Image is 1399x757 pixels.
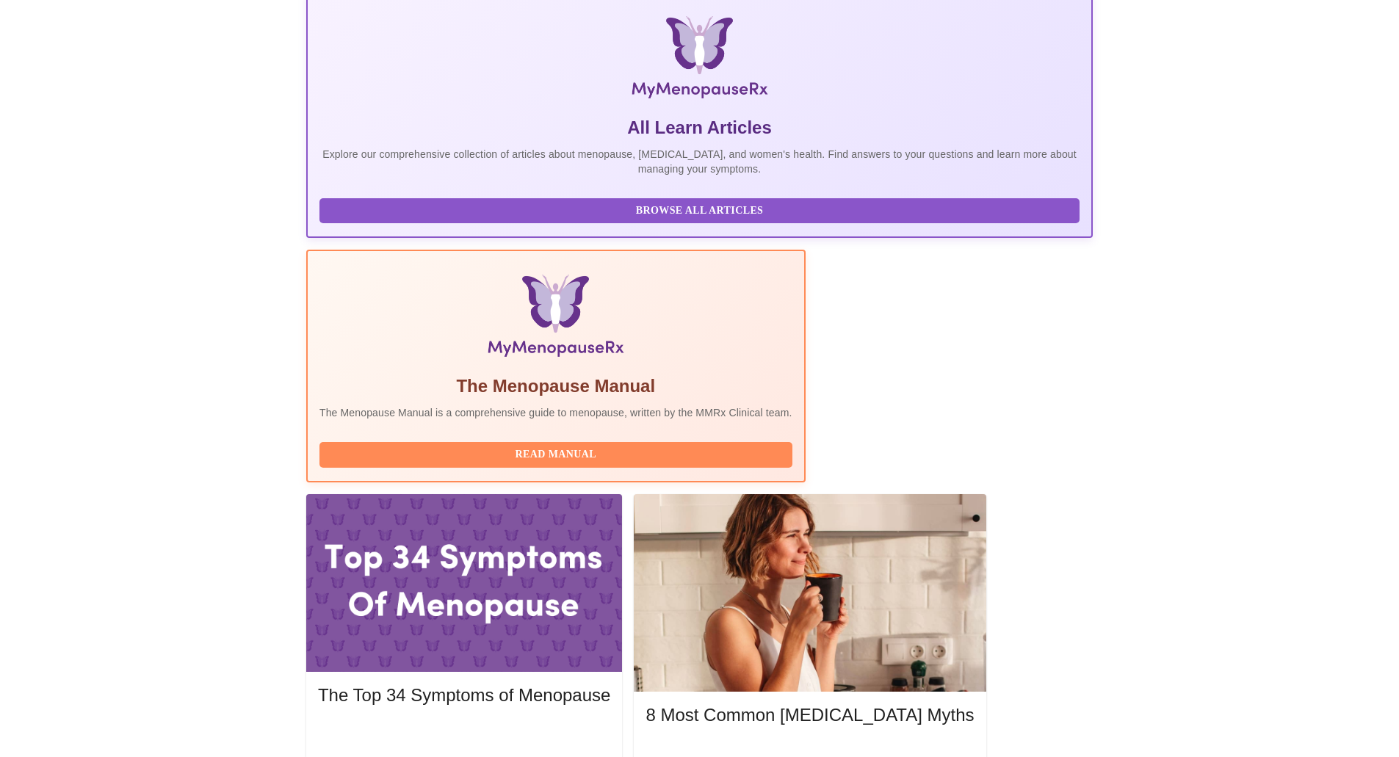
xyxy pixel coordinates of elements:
h5: All Learn Articles [319,116,1080,140]
span: Browse All Articles [334,202,1065,220]
p: Explore our comprehensive collection of articles about menopause, [MEDICAL_DATA], and women's hea... [319,147,1080,176]
a: Read Manual [319,447,796,460]
button: Read More [318,720,610,746]
p: The Menopause Manual is a comprehensive guide to menopause, written by the MMRx Clinical team. [319,405,792,420]
a: Browse All Articles [319,203,1083,216]
img: Menopause Manual [394,275,717,363]
img: MyMenopauseRx Logo [438,16,961,104]
h5: The Menopause Manual [319,374,792,398]
h5: The Top 34 Symptoms of Menopause [318,684,610,707]
span: Read Manual [334,446,778,464]
button: Read Manual [319,442,792,468]
h5: 8 Most Common [MEDICAL_DATA] Myths [646,703,974,727]
button: Browse All Articles [319,198,1080,224]
a: Read More [318,725,614,738]
span: Read More [333,724,596,742]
